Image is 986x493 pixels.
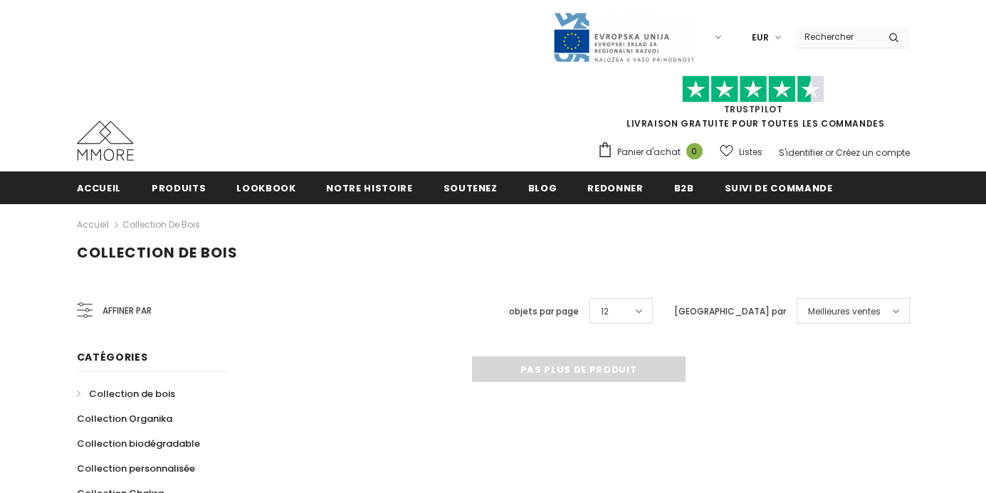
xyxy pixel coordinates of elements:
img: Cas MMORE [77,121,134,161]
img: Javni Razpis [552,11,695,63]
span: or [825,147,834,159]
a: Créez un compte [836,147,910,159]
a: B2B [674,171,694,203]
a: Produits [152,171,206,203]
a: Blog [528,171,557,203]
a: Collection Organika [77,406,172,431]
a: Lookbook [236,171,295,203]
span: Collection de bois [77,243,238,263]
a: Accueil [77,216,109,233]
a: S'identifier [779,147,823,159]
label: objets par page [509,304,579,319]
span: Meilleures ventes [808,304,881,319]
span: B2B [674,181,694,195]
span: Produits [152,181,206,195]
span: EUR [752,31,769,45]
span: 12 [601,304,609,319]
input: Search Site [796,26,878,47]
span: Collection biodégradable [77,437,200,450]
label: [GEOGRAPHIC_DATA] par [674,304,786,319]
span: Notre histoire [326,181,412,195]
span: Accueil [77,181,122,195]
span: Collection personnalisée [77,462,195,475]
span: Panier d'achat [617,145,681,159]
a: Javni Razpis [552,31,695,43]
a: Collection personnalisée [77,456,195,481]
span: Redonner [587,181,643,195]
a: TrustPilot [724,103,783,115]
a: Accueil [77,171,122,203]
span: soutenez [444,181,498,195]
span: Blog [528,181,557,195]
img: Faites confiance aux étoiles pilotes [682,75,824,103]
a: Redonner [587,171,643,203]
a: Panier d'achat 0 [597,142,710,163]
span: LIVRAISON GRATUITE POUR TOUTES LES COMMANDES [597,82,910,129]
span: Collection de bois [89,387,175,401]
a: Collection de bois [77,381,175,406]
a: Listes [720,139,762,164]
a: Collection de bois [122,218,200,230]
a: Collection biodégradable [77,431,200,456]
span: Catégories [77,350,148,364]
span: Affiner par [103,303,152,319]
a: Suivi de commande [725,171,833,203]
a: soutenez [444,171,498,203]
span: Collection Organika [77,412,172,425]
a: Notre histoire [326,171,412,203]
span: Listes [739,145,762,159]
span: 0 [686,143,703,159]
span: Suivi de commande [725,181,833,195]
span: Lookbook [236,181,295,195]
